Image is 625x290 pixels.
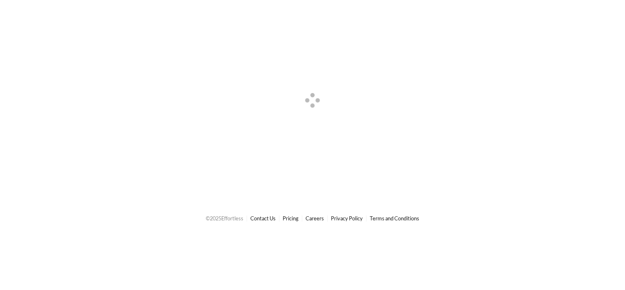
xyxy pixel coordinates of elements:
a: Terms and Conditions [370,215,419,222]
a: Careers [306,215,324,222]
span: © 2025 Effortless [206,215,243,222]
a: Contact Us [250,215,276,222]
a: Pricing [283,215,299,222]
a: Privacy Policy [331,215,363,222]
